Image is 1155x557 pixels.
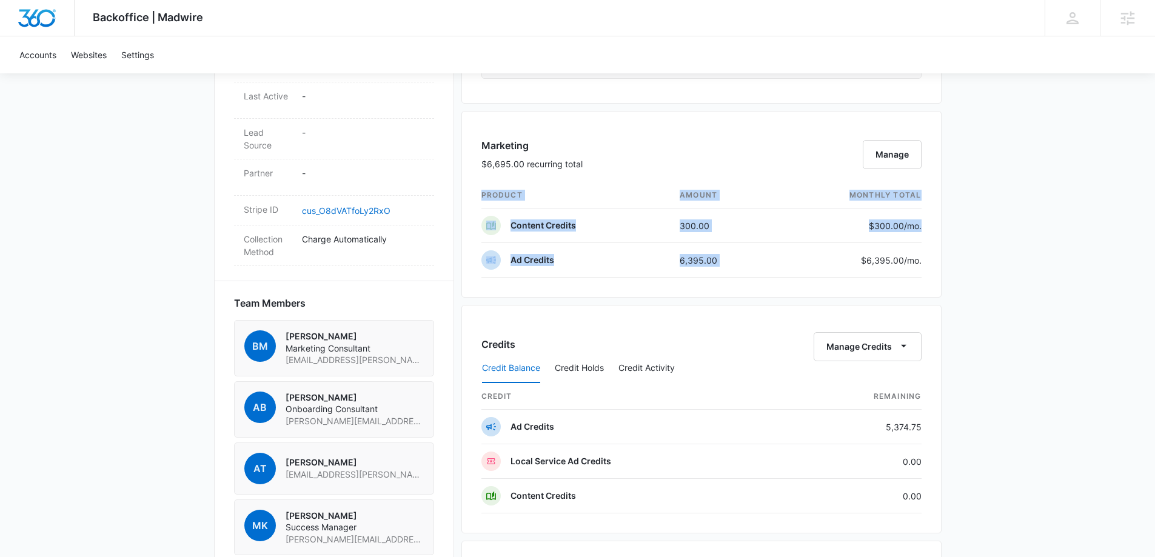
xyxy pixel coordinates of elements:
div: Lead Source- [234,119,434,159]
p: - [302,126,424,139]
td: 0.00 [793,479,922,513]
span: Success Manager [286,521,424,533]
p: - [302,90,424,102]
span: AB [244,392,276,423]
span: Team Members [234,296,306,310]
td: 6,395.00 [670,243,774,278]
p: Ad Credits [511,254,554,266]
button: Credit Holds [555,354,604,383]
span: [PERSON_NAME][EMAIL_ADDRESS][PERSON_NAME][DOMAIN_NAME] [286,415,424,427]
div: Stripe IDcus_O8dVATfoLy2RxO [234,196,434,225]
p: Charge Automatically [302,233,424,245]
a: Settings [114,36,161,73]
p: $6,695.00 recurring total [481,158,583,170]
span: [EMAIL_ADDRESS][PERSON_NAME][DOMAIN_NAME] [286,354,424,366]
dt: Last Active [244,90,292,102]
span: /mo. [904,221,922,231]
a: Accounts [12,36,64,73]
button: Manage Credits [814,332,922,361]
p: Content Credits [511,490,576,502]
td: 300.00 [670,208,774,243]
dt: Lead Source [244,126,292,152]
span: [EMAIL_ADDRESS][PERSON_NAME][DOMAIN_NAME] [286,469,424,481]
span: AT [244,453,276,484]
dt: Collection Method [244,233,292,258]
th: monthly total [774,182,922,208]
button: Manage [863,140,922,169]
p: Content Credits [511,219,576,232]
th: product [481,182,671,208]
span: Backoffice | Madwire [93,11,203,24]
p: [PERSON_NAME] [286,456,424,469]
span: /mo. [904,255,922,265]
button: Credit Activity [618,354,675,383]
a: Websites [64,36,114,73]
h3: Marketing [481,138,583,153]
p: - [302,167,424,179]
span: [PERSON_NAME][EMAIL_ADDRESS][PERSON_NAME][DOMAIN_NAME] [286,533,424,545]
span: BM [244,330,276,362]
span: Marketing Consultant [286,342,424,355]
p: [PERSON_NAME] [286,392,424,404]
h3: Credits [481,337,515,352]
td: 0.00 [793,444,922,479]
th: amount [670,182,774,208]
dt: Stripe ID [244,203,292,216]
dt: Partner [244,167,292,179]
th: credit [481,384,793,410]
div: Last Active- [234,82,434,119]
a: cus_O8dVATfoLy2RxO [302,205,390,216]
p: [PERSON_NAME] [286,510,424,522]
button: Credit Balance [482,354,540,383]
th: Remaining [793,384,922,410]
span: MK [244,510,276,541]
td: 5,374.75 [793,410,922,444]
div: Partner- [234,159,434,196]
span: Onboarding Consultant [286,403,424,415]
p: Local Service Ad Credits [511,455,611,467]
p: [PERSON_NAME] [286,330,424,342]
p: Ad Credits [511,421,554,433]
div: Collection MethodCharge Automatically [234,225,434,266]
p: $300.00 [865,219,922,232]
p: $6,395.00 [861,254,922,267]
